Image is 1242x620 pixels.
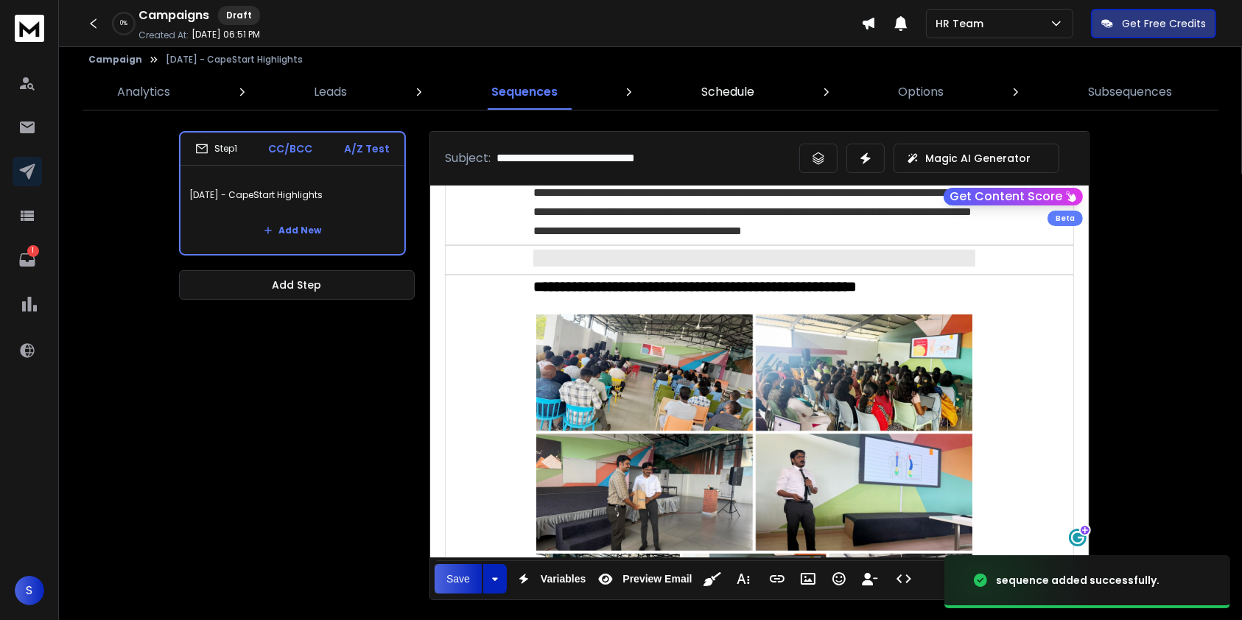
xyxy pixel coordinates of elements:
button: Add Step [179,270,415,300]
p: 1 [27,245,39,257]
button: Preview Email [592,564,695,593]
button: Save [435,564,482,593]
button: More Text [729,564,757,593]
p: Subsequences [1088,83,1172,101]
div: sequence added successfully. [996,573,1159,588]
a: Subsequences [1079,74,1181,110]
button: Clean HTML [698,564,726,593]
button: Variables [510,564,589,593]
button: Campaign [88,54,142,66]
p: Get Free Credits [1122,16,1206,31]
li: Step1CC/BCCA/Z Test[DATE] - CapeStart HighlightsAdd New [179,131,406,256]
button: Insert Image (Ctrl+P) [794,564,822,593]
p: 0 % [120,19,127,28]
button: Get Free Credits [1091,9,1216,38]
button: S [15,576,44,605]
button: Add New [252,216,333,245]
p: Leads [314,83,347,101]
p: Sequences [491,83,558,101]
div: Draft [218,6,260,25]
button: Code View [890,564,918,593]
button: Emoticons [825,564,853,593]
p: [DATE] 06:51 PM [192,29,260,40]
a: Sequences [483,74,566,110]
a: 1 [13,245,42,275]
p: Magic AI Generator [925,151,1031,166]
a: Leads [305,74,356,110]
p: A/Z Test [344,141,390,156]
p: Schedule [701,83,754,101]
a: Analytics [108,74,179,110]
div: Step 1 [195,142,237,155]
a: Options [890,74,953,110]
ga: Rephrase [1081,526,1090,535]
span: Variables [538,573,589,585]
p: [DATE] - CapeStart Highlights [189,175,396,216]
p: HR Team [936,16,989,31]
button: Insert Link (Ctrl+K) [763,564,791,593]
span: Preview Email [620,573,695,585]
p: [DATE] - CapeStart Highlights [166,54,303,66]
p: Options [899,83,944,101]
p: Subject: [445,149,491,167]
div: Beta [1048,211,1083,226]
img: logo [15,15,44,42]
button: Get Content Score [944,188,1083,205]
p: CC/BCC [269,141,313,156]
h1: Campaigns [138,7,209,24]
button: Magic AI Generator [894,144,1059,173]
p: Analytics [117,83,170,101]
a: Schedule [692,74,763,110]
p: Created At: [138,29,189,41]
button: Insert Unsubscribe Link [856,564,884,593]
